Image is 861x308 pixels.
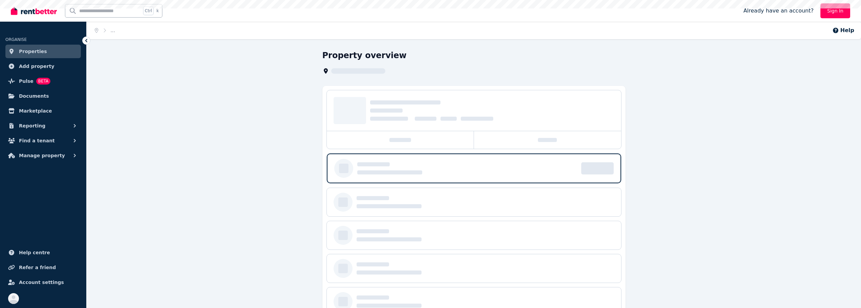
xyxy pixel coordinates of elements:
span: k [156,8,159,14]
span: Manage property [19,151,65,160]
a: Documents [5,89,81,103]
span: BETA [36,78,50,85]
span: Already have an account? [743,7,814,15]
span: Add property [19,62,54,70]
a: Help centre [5,246,81,259]
a: Sign In [820,3,850,18]
a: Add property [5,60,81,73]
span: Marketplace [19,107,52,115]
span: Help centre [19,248,50,257]
a: Account settings [5,276,81,289]
span: Account settings [19,278,64,286]
span: Refer a friend [19,263,56,271]
span: ORGANISE [5,37,27,42]
span: Documents [19,92,49,100]
button: Help [832,26,854,34]
span: Find a tenant [19,137,55,145]
button: Find a tenant [5,134,81,147]
span: ... [111,28,115,33]
span: Ctrl [143,6,154,15]
span: Properties [19,47,47,55]
span: Pulse [19,77,33,85]
a: Properties [5,45,81,58]
nav: Breadcrumb [87,22,123,39]
a: PulseBETA [5,74,81,88]
h1: Property overview [322,50,407,61]
button: Reporting [5,119,81,133]
img: RentBetter [11,6,57,16]
a: Marketplace [5,104,81,118]
span: Reporting [19,122,45,130]
a: Refer a friend [5,261,81,274]
button: Manage property [5,149,81,162]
